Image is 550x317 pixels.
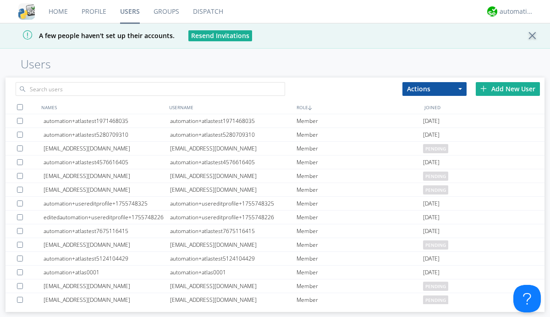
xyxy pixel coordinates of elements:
[39,100,167,114] div: NAMES
[297,142,423,155] div: Member
[487,6,497,17] img: d2d01cd9b4174d08988066c6d424eccd
[170,169,297,183] div: [EMAIL_ADDRESS][DOMAIN_NAME]
[170,252,297,265] div: automation+atlastest5124104429
[167,100,295,114] div: USERNAME
[44,169,170,183] div: [EMAIL_ADDRESS][DOMAIN_NAME]
[423,197,440,211] span: [DATE]
[5,293,544,307] a: [EMAIL_ADDRESS][DOMAIN_NAME][EMAIL_ADDRESS][DOMAIN_NAME]Memberpending
[423,266,440,279] span: [DATE]
[18,3,35,20] img: cddb5a64eb264b2086981ab96f4c1ba7
[297,293,423,306] div: Member
[170,279,297,293] div: [EMAIL_ADDRESS][DOMAIN_NAME]
[5,238,544,252] a: [EMAIL_ADDRESS][DOMAIN_NAME][EMAIL_ADDRESS][DOMAIN_NAME]Memberpending
[5,197,544,211] a: automation+usereditprofile+1755748325automation+usereditprofile+1755748325Member[DATE]
[5,266,544,279] a: automation+atlas0001automation+atlas0001Member[DATE]
[5,114,544,128] a: automation+atlastest1971468035automation+atlastest1971468035Member[DATE]
[170,142,297,155] div: [EMAIL_ADDRESS][DOMAIN_NAME]
[170,238,297,251] div: [EMAIL_ADDRESS][DOMAIN_NAME]
[170,156,297,169] div: automation+atlastest4576616405
[5,183,544,197] a: [EMAIL_ADDRESS][DOMAIN_NAME][EMAIL_ADDRESS][DOMAIN_NAME]Memberpending
[44,224,170,238] div: automation+atlastest7675116415
[297,224,423,238] div: Member
[513,285,541,312] iframe: Toggle Customer Support
[423,172,448,181] span: pending
[5,211,544,224] a: editedautomation+usereditprofile+1755748226automation+usereditprofile+1755748226Member[DATE]
[5,128,544,142] a: automation+atlastest5280709310automation+atlastest5280709310Member[DATE]
[422,100,550,114] div: JOINED
[297,183,423,196] div: Member
[297,238,423,251] div: Member
[44,252,170,265] div: automation+atlastest5124104429
[170,293,297,306] div: [EMAIL_ADDRESS][DOMAIN_NAME]
[5,252,544,266] a: automation+atlastest5124104429automation+atlastest5124104429Member[DATE]
[44,279,170,293] div: [EMAIL_ADDRESS][DOMAIN_NAME]
[402,82,467,96] button: Actions
[294,100,422,114] div: ROLE
[423,185,448,195] span: pending
[480,85,487,92] img: plus.svg
[170,183,297,196] div: [EMAIL_ADDRESS][DOMAIN_NAME]
[500,7,534,16] div: automation+atlas
[44,266,170,279] div: automation+atlas0001
[476,82,540,96] div: Add New User
[44,238,170,251] div: [EMAIL_ADDRESS][DOMAIN_NAME]
[423,144,448,153] span: pending
[423,114,440,128] span: [DATE]
[297,252,423,265] div: Member
[423,295,448,305] span: pending
[423,156,440,169] span: [DATE]
[297,128,423,141] div: Member
[423,128,440,142] span: [DATE]
[5,279,544,293] a: [EMAIL_ADDRESS][DOMAIN_NAME][EMAIL_ADDRESS][DOMAIN_NAME]Memberpending
[44,211,170,224] div: editedautomation+usereditprofile+1755748226
[44,293,170,306] div: [EMAIL_ADDRESS][DOMAIN_NAME]
[170,128,297,141] div: automation+atlastest5280709310
[423,252,440,266] span: [DATE]
[7,31,175,40] span: A few people haven't set up their accounts.
[170,197,297,210] div: automation+usereditprofile+1755748325
[297,156,423,169] div: Member
[423,224,440,238] span: [DATE]
[297,266,423,279] div: Member
[170,114,297,128] div: automation+atlastest1971468035
[423,240,448,250] span: pending
[297,197,423,210] div: Member
[5,224,544,238] a: automation+atlastest7675116415automation+atlastest7675116415Member[DATE]
[297,169,423,183] div: Member
[170,211,297,224] div: automation+usereditprofile+1755748226
[44,128,170,141] div: automation+atlastest5280709310
[44,197,170,210] div: automation+usereditprofile+1755748325
[5,142,544,156] a: [EMAIL_ADDRESS][DOMAIN_NAME][EMAIL_ADDRESS][DOMAIN_NAME]Memberpending
[297,211,423,224] div: Member
[44,183,170,196] div: [EMAIL_ADDRESS][DOMAIN_NAME]
[423,282,448,291] span: pending
[5,156,544,169] a: automation+atlastest4576616405automation+atlastest4576616405Member[DATE]
[170,224,297,238] div: automation+atlastest7675116415
[423,211,440,224] span: [DATE]
[44,156,170,169] div: automation+atlastest4576616405
[297,279,423,293] div: Member
[297,114,423,128] div: Member
[44,114,170,128] div: automation+atlastest1971468035
[188,30,252,41] button: Resend Invitations
[44,142,170,155] div: [EMAIL_ADDRESS][DOMAIN_NAME]
[170,266,297,279] div: automation+atlas0001
[5,169,544,183] a: [EMAIL_ADDRESS][DOMAIN_NAME][EMAIL_ADDRESS][DOMAIN_NAME]Memberpending
[16,82,285,96] input: Search users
